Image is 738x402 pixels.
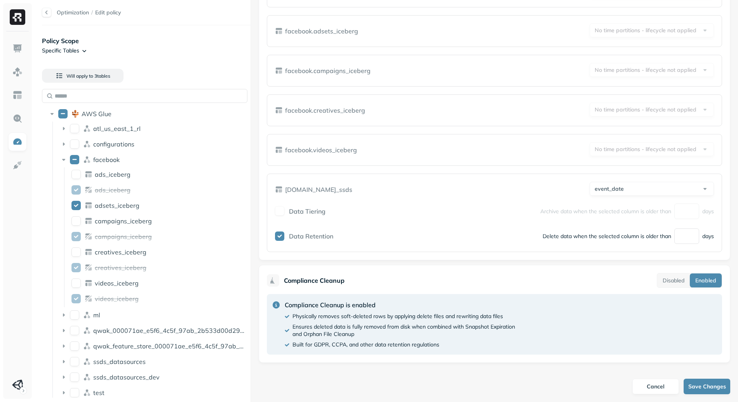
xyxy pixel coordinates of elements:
[657,273,690,287] button: Disabled
[57,138,248,150] div: configurationsconfigurations
[70,388,79,397] button: test
[42,69,124,83] button: Will apply to 3tables
[57,122,248,135] div: atl_us_east_1_rlatl_us_east_1_rl
[95,217,152,225] p: campaigns_iceberg
[57,371,248,383] div: ssds_datasources_devssds_datasources_dev
[68,246,248,258] div: creatives_icebergcreatives_iceberg
[93,125,141,132] p: atl_us_east_1_rl
[95,264,146,271] span: creatives_iceberg
[285,66,371,75] p: facebook.campaigns_iceberg
[93,358,146,365] p: ssds_datasources
[12,113,23,124] img: Query Explorer
[93,373,160,381] p: ssds_datasources_dev
[543,233,671,240] p: Delete data when the selected column is older than
[68,215,248,227] div: campaigns_icebergcampaigns_iceberg
[702,208,714,215] p: days
[57,153,248,166] div: facebookfacebook
[70,124,79,133] button: atl_us_east_1_rl
[68,199,248,212] div: adsets_icebergadsets_iceberg
[275,206,284,216] button: Data Tiering
[10,9,25,25] img: Ryft
[93,327,245,334] p: qwak_000071ae_e5f6_4c5f_97ab_2b533d00d294_analytics_data
[93,73,110,79] span: 3 table s
[71,278,81,288] button: videos_iceberg
[285,300,515,310] p: Compliance Cleanup is enabled
[95,233,152,240] span: campaigns_iceberg
[684,379,730,394] button: Save Changes
[12,160,23,170] img: Integrations
[91,9,93,16] p: /
[68,277,248,289] div: videos_icebergvideos_iceberg
[95,186,131,194] span: ads_iceberg
[95,295,139,303] span: videos_iceberg
[702,233,714,240] p: days
[289,207,325,215] span: Data Tiering
[12,44,23,54] img: Dashboard
[57,340,248,352] div: qwak_feature_store_000071ae_e5f6_4c5f_97ab_2b533d00d294qwak_feature_store_000071ae_e5f6_4c5f_97ab...
[42,47,79,54] p: Specific Tables
[57,309,248,321] div: mlml
[70,357,79,366] button: ssds_datasources
[71,201,81,210] button: adsets_iceberg
[292,313,503,320] p: Physically removes soft-deleted rows by applying delete files and rewriting data files
[45,108,247,120] div: AWS GlueAWS Glue
[632,379,679,394] button: Cancel
[540,208,671,215] p: Archive data when the selected column is older than
[285,26,358,36] p: facebook.adsets_iceberg
[95,248,146,256] p: creatives_iceberg
[68,261,248,274] div: creatives_icebergcreatives_iceberg
[68,230,248,243] div: campaigns_icebergcampaigns_iceberg
[12,90,23,100] img: Asset Explorer
[275,231,284,241] button: Data Retention
[292,323,515,338] p: Ensures deleted data is fully removed from disk when combined with Snapshot Expiration and Orphan...
[71,216,81,226] button: campaigns_iceberg
[292,341,439,348] p: Built for GDPR, CCPA, and other data retention regulations
[12,379,23,390] img: Unity
[95,279,139,287] p: videos_iceberg
[71,170,81,179] button: ads_iceberg
[71,185,81,195] button: ads_iceberg
[284,276,345,285] p: Compliance Cleanup
[70,341,79,351] button: qwak_feature_store_000071ae_e5f6_4c5f_97ab_2b533d00d294
[93,311,100,319] p: ml
[93,140,134,148] p: configurations
[95,202,139,209] p: adsets_iceberg
[42,36,251,45] p: Policy Scope
[68,292,248,305] div: videos_icebergvideos_iceberg
[71,294,81,303] button: videos_iceberg
[285,145,357,155] p: facebook.videos_iceberg
[70,326,79,335] button: qwak_000071ae_e5f6_4c5f_97ab_2b533d00d294_analytics_data
[70,139,79,149] button: configurations
[93,156,120,164] p: facebook
[95,171,131,178] p: ads_iceberg
[690,273,722,287] button: Enabled
[93,342,245,350] p: qwak_feature_store_000071ae_e5f6_4c5f_97ab_2b533d00d294
[71,232,81,241] button: campaigns_iceberg
[70,372,79,382] button: ssds_datasources_dev
[57,324,248,337] div: qwak_000071ae_e5f6_4c5f_97ab_2b533d00d294_analytics_dataqwak_000071ae_e5f6_4c5f_97ab_2b533d00d294...
[12,137,23,147] img: Optimization
[93,389,104,397] p: test
[285,185,352,194] p: [DOMAIN_NAME]_ssds
[82,110,111,118] p: AWS Glue
[68,168,248,181] div: ads_icebergads_iceberg
[57,9,121,16] nav: breadcrumb
[93,327,291,334] span: qwak_000071ae_e5f6_4c5f_97ab_2b533d00d294_analytics_data
[57,355,248,368] div: ssds_datasourcesssds_datasources
[66,73,93,79] span: Will apply to
[12,67,23,77] img: Assets
[58,109,68,118] button: AWS Glue
[71,263,81,272] button: creatives_iceberg
[289,232,333,240] label: Data Retention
